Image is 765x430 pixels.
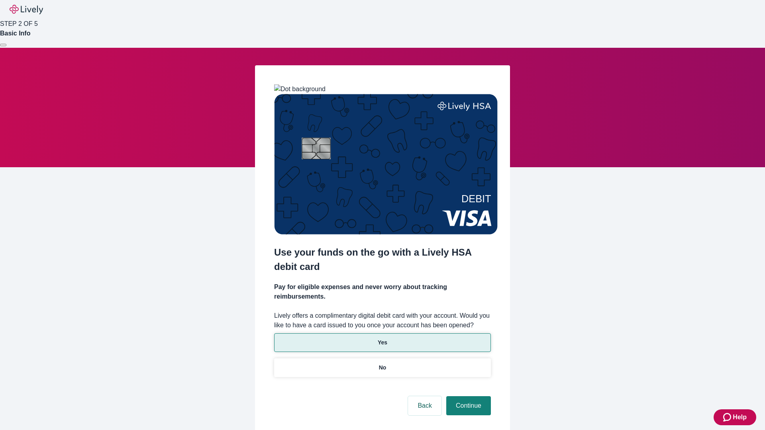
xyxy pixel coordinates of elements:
[274,333,491,352] button: Yes
[733,412,747,422] span: Help
[274,94,498,235] img: Debit card
[274,282,491,301] h4: Pay for eligible expenses and never worry about tracking reimbursements.
[274,358,491,377] button: No
[274,245,491,274] h2: Use your funds on the go with a Lively HSA debit card
[274,84,326,94] img: Dot background
[446,396,491,415] button: Continue
[379,364,386,372] p: No
[714,409,756,425] button: Zendesk support iconHelp
[723,412,733,422] svg: Zendesk support icon
[378,338,387,347] p: Yes
[408,396,441,415] button: Back
[274,311,491,330] label: Lively offers a complimentary digital debit card with your account. Would you like to have a card...
[10,5,43,14] img: Lively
